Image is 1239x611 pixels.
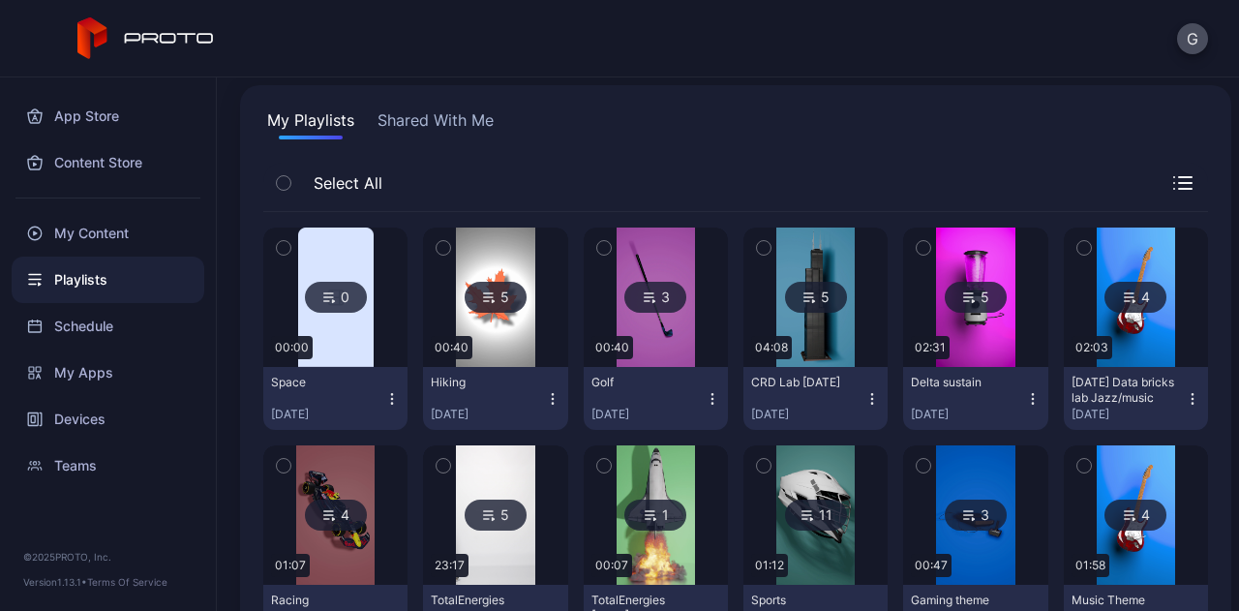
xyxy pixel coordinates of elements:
div: 01:12 [751,554,788,577]
div: 4 [305,500,367,531]
a: Devices [12,396,204,443]
div: 23:17 [431,554,468,577]
div: 11 [785,500,847,531]
button: Hiking[DATE] [423,367,567,430]
div: 11.05.24 Data bricks lab Jazz/music [1072,375,1178,406]
div: 01:07 [271,554,310,577]
a: Teams [12,443,204,489]
div: Delta sustain [911,375,1017,390]
div: 00:07 [591,554,632,577]
button: Golf[DATE] [584,367,728,430]
button: [DATE] Data bricks lab Jazz/music[DATE] [1064,367,1208,430]
div: [DATE] [431,407,544,422]
div: 04:08 [751,336,792,359]
div: Gaming theme [911,593,1017,608]
button: Shared With Me [374,108,498,139]
div: © 2025 PROTO, Inc. [23,549,193,565]
div: 00:47 [911,554,952,577]
div: 5 [945,282,1007,313]
a: Terms Of Service [87,576,167,588]
div: Golf [591,375,698,390]
div: 4 [1104,500,1166,531]
div: 4 [1104,282,1166,313]
div: 5 [465,282,527,313]
button: G [1177,23,1208,54]
div: Sports [751,593,858,608]
div: Music Theme [1072,593,1178,608]
div: Racing [271,593,378,608]
div: 01:58 [1072,554,1109,577]
div: 3 [624,282,686,313]
div: TotalEnergies [431,593,537,608]
div: 3 [945,500,1007,531]
span: Select All [304,171,382,195]
div: [DATE] [911,407,1024,422]
div: 02:03 [1072,336,1112,359]
div: CRD Lab 5/14/25 [751,375,858,390]
button: CRD Lab [DATE][DATE] [743,367,888,430]
a: App Store [12,93,204,139]
div: [DATE] [751,407,864,422]
div: 5 [785,282,847,313]
div: 0 [305,282,367,313]
button: Delta sustain[DATE] [903,367,1047,430]
div: [DATE] [271,407,384,422]
div: Hiking [431,375,537,390]
a: Playlists [12,257,204,303]
button: Space[DATE] [263,367,408,430]
div: 00:40 [431,336,472,359]
div: 5 [465,500,527,531]
button: My Playlists [263,108,358,139]
div: 1 [624,500,686,531]
div: Space [271,375,378,390]
span: Version 1.13.1 • [23,576,87,588]
div: 00:40 [591,336,633,359]
a: My Content [12,210,204,257]
a: My Apps [12,350,204,396]
div: 00:00 [271,336,313,359]
a: Schedule [12,303,204,350]
a: Content Store [12,139,204,186]
div: [DATE] [591,407,705,422]
div: [DATE] [1072,407,1185,422]
div: 02:31 [911,336,950,359]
